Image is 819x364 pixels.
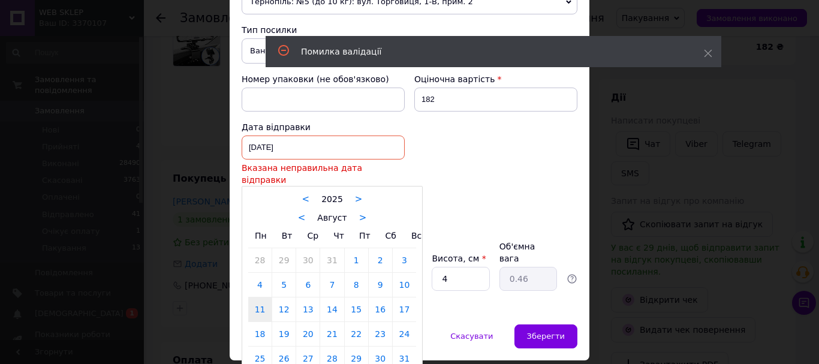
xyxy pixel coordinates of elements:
a: 5 [272,273,296,297]
span: Пт [359,231,371,240]
a: 21 [320,322,344,346]
a: 31 [320,248,344,272]
a: 19 [272,322,296,346]
a: 24 [393,322,416,346]
span: Скасувати [450,332,493,341]
a: 6 [296,273,320,297]
a: 2 [369,248,392,272]
a: 14 [320,297,344,321]
a: 17 [393,297,416,321]
span: Ср [307,231,318,240]
a: 23 [369,322,392,346]
a: < [298,212,306,223]
span: Вс [411,231,421,240]
a: < [302,194,310,204]
a: 28 [248,248,272,272]
span: Зберегти [527,332,565,341]
a: 11 [248,297,272,321]
a: 3 [393,248,416,272]
span: Сб [386,231,396,240]
span: 2025 [321,194,343,204]
span: Чт [333,231,344,240]
a: 16 [369,297,392,321]
a: 30 [296,248,320,272]
a: 29 [272,248,296,272]
a: 13 [296,297,320,321]
a: 15 [345,297,368,321]
a: 12 [272,297,296,321]
span: Вт [282,231,293,240]
a: 1 [345,248,368,272]
a: 9 [369,273,392,297]
span: Пн [255,231,267,240]
div: Помилка валідації [301,46,674,58]
a: 8 [345,273,368,297]
span: Август [317,213,347,222]
a: 4 [248,273,272,297]
a: 18 [248,322,272,346]
a: 22 [345,322,368,346]
a: > [359,212,367,223]
a: 7 [320,273,344,297]
a: > [355,194,363,204]
a: 10 [393,273,416,297]
a: 20 [296,322,320,346]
